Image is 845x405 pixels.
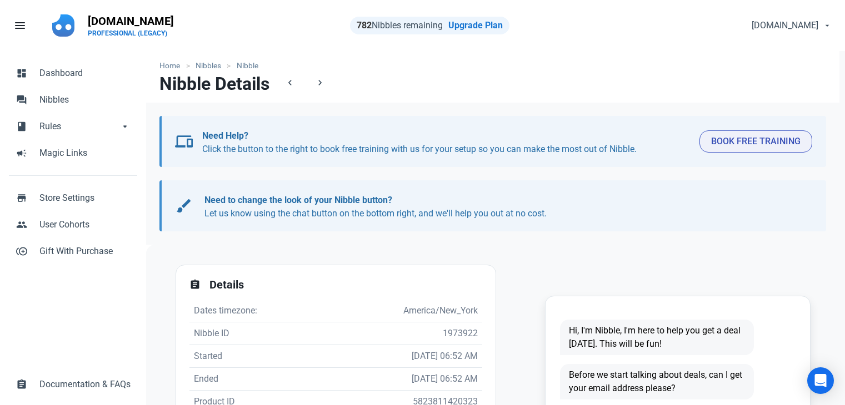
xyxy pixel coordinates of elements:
[39,218,131,231] span: User Cohorts
[190,60,227,72] a: Nibbles
[159,60,186,72] a: Home
[314,77,326,88] span: chevron_right
[209,279,482,291] h2: Details
[202,130,248,141] b: Need Help?
[175,133,193,150] span: devices
[16,191,27,202] span: store
[357,20,443,31] span: Nibbles remaining
[189,368,270,391] td: Ended
[189,345,270,368] td: Started
[39,378,131,391] span: Documentation & FAQs
[13,19,27,32] span: menu
[742,14,838,37] button: [DOMAIN_NAME]
[202,129,691,156] p: Click the button to the right to book free training with us for your setup so you can make the mo...
[752,19,818,32] span: [DOMAIN_NAME]
[269,300,482,322] td: America/New_York
[189,279,201,290] span: assignment
[159,74,269,94] h1: Nibble Details
[9,211,137,238] a: peopleUser Cohorts
[276,74,304,93] a: chevron_left
[189,322,270,345] td: Nibble ID
[146,51,839,74] nav: breadcrumbs
[16,146,27,158] span: campaign
[448,20,503,31] a: Upgrade Plan
[284,77,296,88] span: chevron_left
[175,197,193,215] span: brush
[39,146,131,160] span: Magic Links
[204,195,392,205] b: Need to change the look of your Nibble button?
[16,120,27,131] span: book
[269,322,482,345] td: 1973922
[306,74,334,93] a: chevron_right
[9,185,137,211] a: storeStore Settings
[39,191,131,205] span: Store Settings
[88,13,174,29] p: [DOMAIN_NAME]
[699,130,812,153] button: Book Free Training
[16,67,27,78] span: dashboard
[16,245,27,256] span: control_point_duplicate
[81,9,181,42] a: [DOMAIN_NAME]PROFESSIONAL (LEGACY)
[807,367,834,394] div: Open Intercom Messenger
[269,345,482,368] td: [DATE] 06:52 AM
[39,67,131,80] span: Dashboard
[9,238,137,265] a: control_point_duplicateGift With Purchase
[16,93,27,104] span: forum
[16,378,27,389] span: assignment
[189,300,270,322] td: Dates timezone:
[560,364,754,399] span: Before we start talking about deals, can I get your email address please?
[269,368,482,391] td: [DATE] 06:52 AM
[9,60,137,87] a: dashboardDashboard
[9,113,137,140] a: bookRulesarrow_drop_down
[204,194,802,220] p: Let us know using the chat button on the bottom right, and we'll help you out at no cost.
[39,245,131,258] span: Gift With Purchase
[560,320,754,355] span: Hi, I'm Nibble, I'm here to help you get a deal [DATE]. This will be fun!
[119,120,131,131] span: arrow_drop_down
[9,87,137,113] a: forumNibbles
[88,29,174,38] p: PROFESSIONAL (LEGACY)
[39,93,131,107] span: Nibbles
[9,371,137,398] a: assignmentDocumentation & FAQs
[9,140,137,166] a: campaignMagic Links
[39,120,119,133] span: Rules
[357,20,372,31] strong: 782
[16,218,27,229] span: people
[711,135,801,148] span: Book Free Training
